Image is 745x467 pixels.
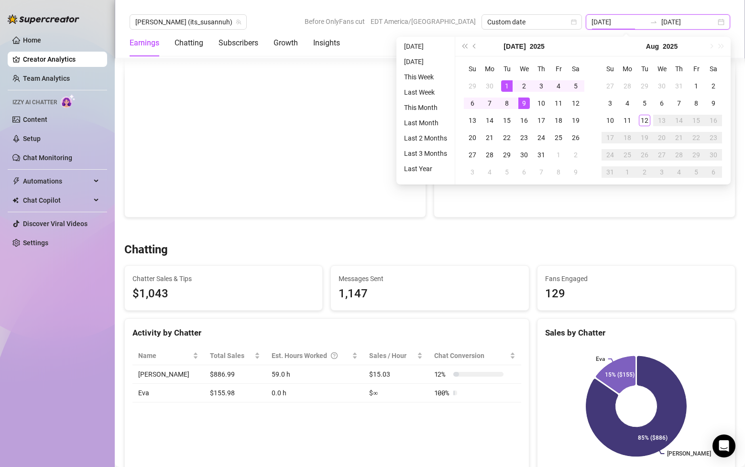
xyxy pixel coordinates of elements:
[501,115,513,126] div: 15
[553,149,564,161] div: 1
[536,149,547,161] div: 31
[602,163,619,181] td: 2025-08-31
[533,146,550,163] td: 2025-07-31
[690,98,702,109] div: 8
[484,115,495,126] div: 14
[518,149,530,161] div: 30
[567,129,584,146] td: 2025-07-26
[673,98,685,109] div: 7
[434,388,449,398] span: 100 %
[518,166,530,178] div: 6
[670,77,688,95] td: 2025-07-31
[653,77,670,95] td: 2025-07-30
[135,15,241,29] span: Susanna (its_susannuh)
[132,365,204,384] td: [PERSON_NAME]
[219,37,258,49] div: Subscribers
[23,116,47,123] a: Content
[636,129,653,146] td: 2025-08-19
[708,132,719,143] div: 23
[570,166,581,178] div: 9
[602,146,619,163] td: 2025-08-24
[667,450,711,457] text: [PERSON_NAME]
[400,117,451,129] li: Last Month
[670,60,688,77] th: Th
[313,37,340,49] div: Insights
[650,18,657,26] span: swap-right
[636,60,653,77] th: Tu
[688,129,705,146] td: 2025-08-22
[545,285,727,303] div: 129
[61,94,76,108] img: AI Chatter
[484,166,495,178] div: 4
[636,163,653,181] td: 2025-09-02
[132,273,315,284] span: Chatter Sales & Tips
[656,115,668,126] div: 13
[705,77,722,95] td: 2025-08-02
[708,166,719,178] div: 6
[132,44,197,59] span: $9,467.46
[570,80,581,92] div: 5
[550,163,567,181] td: 2025-08-08
[518,132,530,143] div: 23
[536,115,547,126] div: 17
[656,80,668,92] div: 30
[138,350,191,361] span: Name
[484,132,495,143] div: 21
[619,77,636,95] td: 2025-07-28
[550,77,567,95] td: 2025-07-04
[663,37,678,56] button: Choose a year
[639,80,650,92] div: 29
[622,80,633,92] div: 28
[467,98,478,109] div: 6
[705,60,722,77] th: Sa
[339,273,521,284] span: Messages Sent
[467,149,478,161] div: 27
[467,115,478,126] div: 13
[498,129,515,146] td: 2025-07-22
[653,95,670,112] td: 2025-08-06
[656,166,668,178] div: 3
[533,95,550,112] td: 2025-07-10
[434,369,449,380] span: 12 %
[23,36,41,44] a: Home
[536,132,547,143] div: 24
[619,129,636,146] td: 2025-08-18
[567,163,584,181] td: 2025-08-09
[305,14,365,29] span: Before OnlyFans cut
[708,115,719,126] div: 16
[604,149,616,161] div: 24
[690,149,702,161] div: 29
[690,80,702,92] div: 1
[339,285,521,303] div: 1,147
[481,95,498,112] td: 2025-07-07
[400,71,451,83] li: This Week
[481,163,498,181] td: 2025-08-04
[622,132,633,143] div: 18
[656,149,668,161] div: 27
[553,80,564,92] div: 4
[688,112,705,129] td: 2025-08-15
[705,163,722,181] td: 2025-09-06
[622,166,633,178] div: 1
[670,163,688,181] td: 2025-09-04
[533,129,550,146] td: 2025-07-24
[550,95,567,112] td: 2025-07-11
[653,60,670,77] th: We
[400,132,451,144] li: Last 2 Months
[688,163,705,181] td: 2025-09-05
[530,37,545,56] button: Choose a year
[464,60,481,77] th: Su
[515,163,533,181] td: 2025-08-06
[688,77,705,95] td: 2025-08-01
[673,80,685,92] div: 31
[670,112,688,129] td: 2025-08-14
[595,356,605,362] text: Eva
[690,132,702,143] div: 22
[467,166,478,178] div: 3
[481,60,498,77] th: Mo
[604,166,616,178] div: 31
[23,220,88,228] a: Discover Viral Videos
[708,80,719,92] div: 2
[636,95,653,112] td: 2025-08-05
[464,95,481,112] td: 2025-07-06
